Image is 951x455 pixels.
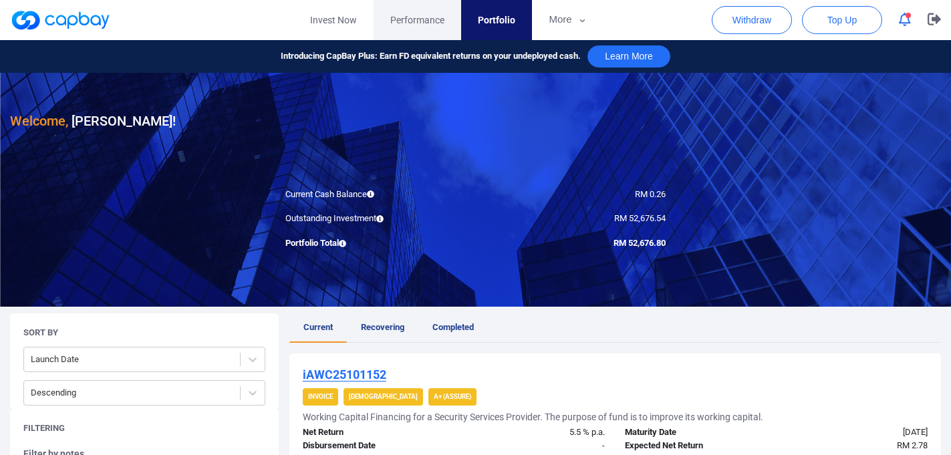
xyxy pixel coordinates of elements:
[303,322,333,332] span: Current
[615,426,776,440] div: Maturity Date
[23,422,65,434] h5: Filtering
[293,426,454,440] div: Net Return
[390,13,444,27] span: Performance
[635,189,666,199] span: RM 0.26
[897,440,928,450] span: RM 2.78
[293,439,454,453] div: Disbursement Date
[303,367,386,382] u: iAWC25101152
[303,411,763,423] h5: Working Capital Financing for a Security Services Provider. The purpose of fund is to improve its...
[10,113,68,129] span: Welcome,
[454,426,615,440] div: 5.5 % p.a.
[10,110,176,132] h3: [PERSON_NAME] !
[361,322,404,332] span: Recovering
[615,439,776,453] div: Expected Net Return
[587,45,670,67] button: Learn More
[478,13,515,27] span: Portfolio
[349,393,418,400] strong: [DEMOGRAPHIC_DATA]
[308,393,333,400] strong: Invoice
[454,439,615,453] div: -
[712,6,792,34] button: Withdraw
[275,237,476,251] div: Portfolio Total
[827,13,857,27] span: Top Up
[432,322,474,332] span: Completed
[802,6,882,34] button: Top Up
[614,238,666,248] span: RM 52,676.80
[275,212,476,226] div: Outstanding Investment
[23,327,58,339] h5: Sort By
[275,188,476,202] div: Current Cash Balance
[614,213,666,223] span: RM 52,676.54
[281,49,581,63] span: Introducing CapBay Plus: Earn FD equivalent returns on your undeployed cash.
[434,393,471,400] strong: A+ (Assure)
[777,426,938,440] div: [DATE]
